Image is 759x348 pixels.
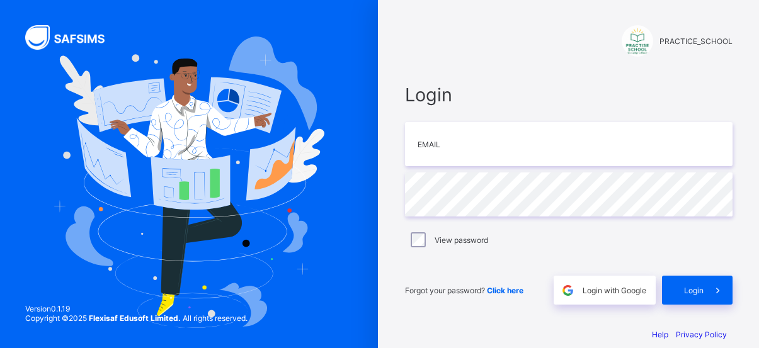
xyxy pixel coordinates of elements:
label: View password [435,235,488,245]
a: Privacy Policy [676,330,727,339]
img: google.396cfc9801f0270233282035f929180a.svg [561,283,575,298]
span: Login with Google [583,286,646,295]
span: Login [684,286,704,295]
a: Help [652,330,668,339]
span: PRACTICE_SCHOOL [659,36,733,46]
span: Forgot your password? [405,286,523,295]
strong: Flexisaf Edusoft Limited. [89,313,181,323]
a: Click here [487,286,523,295]
img: SAFSIMS Logo [25,25,120,50]
span: Login [405,84,733,106]
span: Version 0.1.19 [25,304,248,313]
img: Hero Image [54,36,325,328]
span: Copyright © 2025 All rights reserved. [25,313,248,323]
